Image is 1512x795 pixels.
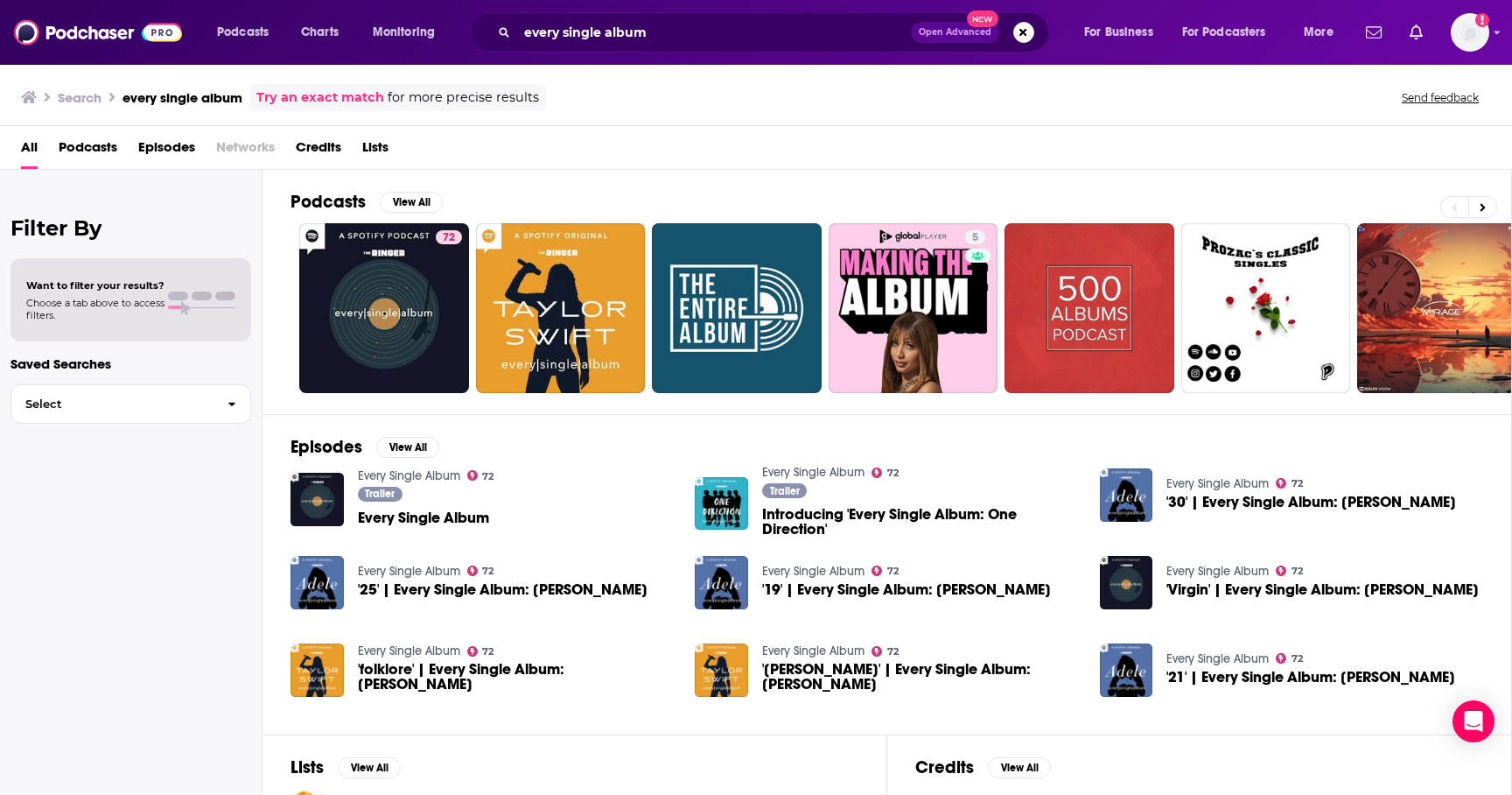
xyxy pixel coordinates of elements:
[1166,670,1455,685] a: '21' | Every Single Album: Adele
[871,646,899,657] a: 72
[871,468,899,478] a: 72
[1166,651,1269,666] a: Every Single Album
[358,644,460,658] a: Every Single Album
[1452,700,1494,742] div: Open Intercom Messenger
[290,644,344,697] a: 'folklore' | Every Single Album: Taylor Swift
[762,507,1079,537] span: Introducing 'Every Single Album: One Direction'
[1166,495,1456,510] a: '30' | Every Single Album: Adele
[467,470,494,481] a: 72
[871,566,899,576] a: 72
[482,473,493,481] span: 72
[1100,556,1153,609] img: 'Virgin' | Every Single Album: Lorde
[299,223,469,393] a: 72
[11,398,213,410] span: Select
[26,279,164,292] span: Want to filter your results?
[1182,20,1266,45] span: For Podcasters
[296,133,341,169] a: Credits
[482,648,493,656] span: 72
[1451,13,1489,52] button: Show profile menu
[290,436,362,458] h2: Episodes
[770,486,800,496] span: Trailer
[58,89,101,106] h3: Search
[358,510,489,525] a: Every Single Album
[695,477,748,531] img: Introducing 'Every Single Album: One Direction'
[290,473,344,526] a: Every Single Album
[373,20,435,45] span: Monitoring
[988,757,1051,778] button: View All
[290,556,344,609] img: '25' | Every Single Album: Adele
[301,20,339,45] span: Charts
[1451,13,1489,52] span: Logged in as rowan.sullivan
[1166,582,1479,597] a: 'Virgin' | Every Single Album: Lorde
[217,20,269,45] span: Podcasts
[482,567,493,575] span: 72
[467,646,494,657] a: 72
[26,297,164,321] span: Choose a tab above to access filters.
[138,133,195,169] a: Episodes
[467,566,494,576] a: 72
[919,28,991,37] span: Open Advanced
[695,556,748,609] img: '19' | Every Single Album: Adele
[762,465,864,480] a: Every Single Album
[1166,582,1479,597] span: 'Virgin' | Every Single Album: [PERSON_NAME]
[1100,468,1153,522] a: '30' | Every Single Album: Adele
[1475,13,1489,27] svg: Add a profile image
[829,223,998,393] a: 5
[10,215,251,241] h2: Filter By
[376,437,439,458] button: View All
[486,12,1066,53] div: Search podcasts, credits, & more...
[911,22,999,43] button: Open AdvancedNew
[290,436,439,458] a: EpisodesView All
[1304,20,1333,45] span: More
[290,18,349,46] a: Charts
[1072,18,1175,46] button: open menu
[1276,478,1303,489] a: 72
[1291,18,1355,46] button: open menu
[1291,480,1303,488] span: 72
[517,18,911,46] input: Search podcasts, credits, & more...
[360,18,458,46] button: open menu
[695,644,748,697] a: 'Taylor Swift' | Every Single Album: Taylor Swift
[122,89,242,106] h3: every single album
[380,192,443,213] button: View All
[21,133,38,169] a: All
[972,229,978,247] span: 5
[1166,495,1456,510] span: '30' | Every Single Album: [PERSON_NAME]
[887,469,899,477] span: 72
[1100,644,1153,697] img: '21' | Every Single Album: Adele
[965,230,985,244] a: 5
[1359,18,1389,47] a: Show notifications dropdown
[1291,655,1303,663] span: 72
[762,644,864,658] a: Every Single Album
[1276,653,1303,664] a: 72
[388,88,539,108] span: for more precise results
[290,191,443,213] a: PodcastsView All
[290,191,366,213] h2: Podcasts
[256,88,384,108] a: Try an exact match
[358,582,647,597] span: '25' | Every Single Album: [PERSON_NAME]
[358,662,675,692] a: 'folklore' | Every Single Album: Taylor Swift
[362,133,388,169] a: Lists
[216,133,275,169] span: Networks
[915,756,1051,778] a: CreditsView All
[967,11,998,27] span: New
[1166,670,1455,685] span: '21' | Every Single Album: [PERSON_NAME]
[887,648,899,656] span: 72
[10,384,251,424] button: Select
[762,662,1079,692] a: 'Taylor Swift' | Every Single Album: Taylor Swift
[1166,564,1269,579] a: Every Single Album
[358,582,647,597] a: '25' | Every Single Album: Adele
[1451,13,1489,52] img: User Profile
[762,582,1051,597] a: '19' | Every Single Album: Adele
[1084,20,1153,45] span: For Business
[887,567,899,575] span: 72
